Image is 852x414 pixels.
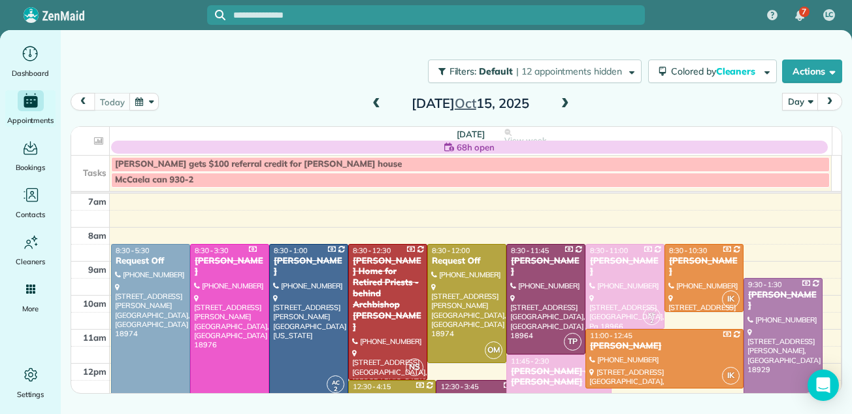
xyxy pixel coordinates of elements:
div: 7 unread notifications [786,1,813,30]
span: 8:30 - 11:00 [590,246,628,255]
span: 7am [88,196,106,207]
button: today [94,93,130,111]
svg: Focus search [215,10,225,20]
div: [PERSON_NAME] [589,341,740,352]
a: Filters: Default | 12 appointments hidden [421,60,642,83]
span: 8:30 - 5:30 [116,246,150,255]
span: 8:30 - 12:30 [353,246,391,255]
button: Focus search [207,10,225,20]
span: Cleaners [16,255,45,268]
span: Oct [455,95,476,111]
a: Cleaners [5,232,56,268]
span: Cleaners [716,65,758,77]
h2: [DATE] 15, 2025 [389,96,552,111]
span: OM [485,341,502,359]
span: 11:45 - 2:30 [511,356,549,366]
span: AC [332,379,340,386]
a: Contacts [5,184,56,221]
span: 11:00 - 12:45 [590,331,632,340]
span: View week [504,135,546,146]
span: 8:30 - 1:00 [274,246,308,255]
span: 12:30 - 3:45 [440,382,478,391]
div: Request Off [431,256,502,267]
span: 12pm [83,366,106,377]
div: [PERSON_NAME] [273,256,344,278]
span: McCaela can 930-2 [115,175,193,185]
div: [PERSON_NAME] [194,256,265,278]
span: IK [722,367,740,385]
span: 8:30 - 3:30 [195,246,229,255]
div: Request Off [115,256,186,267]
span: NS [406,358,423,376]
div: [PERSON_NAME] [668,256,740,278]
span: [DATE] [457,129,485,139]
span: 11am [83,332,106,343]
div: [PERSON_NAME] and [PERSON_NAME] [510,366,608,388]
span: IK [722,290,740,308]
div: [PERSON_NAME] [747,290,819,312]
button: Filters: Default | 12 appointments hidden [428,60,642,83]
span: TP [564,333,582,351]
a: Bookings [5,137,56,174]
button: next [817,93,842,111]
span: 8:30 - 12:00 [432,246,470,255]
span: Dashboard [12,67,49,80]
div: [PERSON_NAME] [352,392,432,403]
span: 7 [802,7,806,17]
span: 8am [88,230,106,241]
a: Settings [5,364,56,401]
span: 12:30 - 4:15 [353,382,391,391]
span: | 12 appointments hidden [516,65,622,77]
span: 68h open [457,141,495,154]
span: Default [479,65,514,77]
span: Settings [17,388,44,401]
a: Dashboard [5,43,56,80]
div: Open Intercom Messenger [808,370,839,401]
span: [PERSON_NAME] gets $100 referral credit for [PERSON_NAME] house [115,159,402,169]
button: prev [71,93,95,111]
span: KF [648,311,655,318]
span: 8:30 - 11:45 [511,246,549,255]
span: 9am [88,264,106,275]
span: Colored by [671,65,760,77]
span: 9:30 - 1:30 [748,280,782,289]
span: 10am [83,298,106,309]
small: 2 [327,383,344,396]
span: Filters: [450,65,477,77]
button: Actions [782,60,842,83]
span: 8:30 - 10:30 [669,246,707,255]
span: Bookings [16,161,46,174]
div: [PERSON_NAME] Home for Retired Priests - behind Archbishop [PERSON_NAME] [352,256,423,333]
div: [PERSON_NAME] [589,256,661,278]
button: Day [782,93,818,111]
span: Contacts [16,208,45,221]
span: LC [825,10,834,20]
button: Colored byCleaners [648,60,777,83]
div: [PERSON_NAME] [510,256,582,278]
small: 2 [644,315,660,328]
a: Appointments [5,90,56,127]
span: More [22,302,39,315]
span: Appointments [7,114,54,127]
